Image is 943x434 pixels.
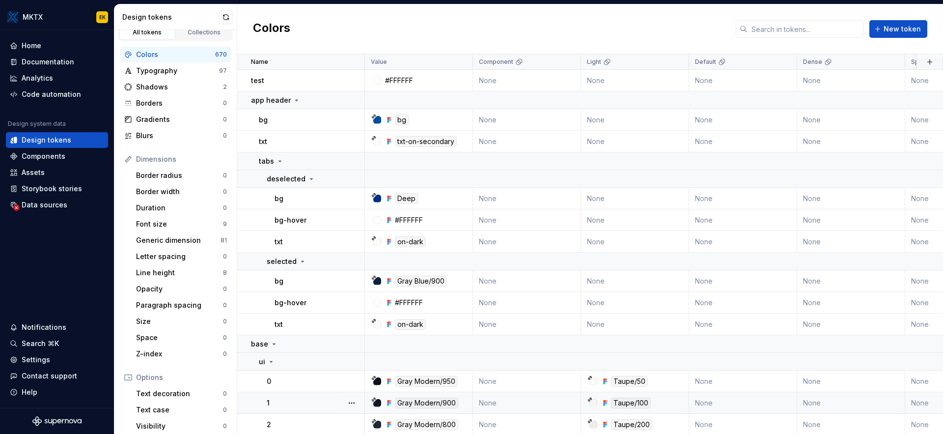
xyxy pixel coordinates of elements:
a: Paragraph spacing0 [132,297,231,313]
td: None [581,70,689,91]
td: None [473,109,581,131]
td: None [473,270,581,292]
td: None [689,209,797,231]
p: bg-hover [275,215,306,225]
td: None [797,371,905,392]
td: None [689,70,797,91]
td: None [797,131,905,152]
p: Value [371,58,387,66]
a: Blurs0 [120,128,231,144]
td: None [581,131,689,152]
div: 8 [223,269,227,277]
div: Z-index [136,349,223,359]
div: Paragraph spacing [136,300,223,310]
div: Code automation [22,89,81,99]
div: Gray Modern/900 [395,398,458,408]
td: None [797,270,905,292]
div: 97 [219,67,227,75]
td: None [689,270,797,292]
div: Home [22,41,41,51]
div: 0 [223,253,227,260]
td: None [473,209,581,231]
div: on-dark [395,319,426,330]
a: Data sources [6,197,108,213]
div: #FFFFFF [395,298,423,308]
div: Gradients [136,115,223,124]
div: 0 [223,390,227,398]
div: 0 [223,285,227,293]
div: Help [22,387,37,397]
a: Code automation [6,87,108,102]
div: 0 [223,99,227,107]
div: Space [136,333,223,343]
div: Taupe/50 [611,376,648,387]
p: Light [587,58,601,66]
div: 0 [223,132,227,140]
div: Dimensions [136,154,227,164]
a: Duration0 [132,200,231,216]
div: MKTX [23,12,43,22]
div: Opacity [136,284,223,294]
div: Duration [136,203,223,213]
div: Design tokens [122,12,219,22]
td: None [473,392,581,414]
a: Text case0 [132,402,231,418]
div: 2 [223,83,227,91]
div: Letter spacing [136,252,223,261]
p: selected [267,257,297,266]
div: Assets [22,168,45,177]
p: txt [275,237,283,247]
a: Letter spacing0 [132,249,231,264]
p: bg [275,276,283,286]
td: None [797,231,905,253]
div: on-dark [395,236,426,247]
td: None [473,188,581,209]
div: Analytics [22,73,53,83]
button: Help [6,384,108,400]
div: Blurs [136,131,223,141]
a: Borders0 [120,95,231,111]
td: None [581,109,689,131]
div: All tokens [123,29,172,36]
div: 81 [221,236,227,244]
td: None [581,231,689,253]
p: app header [251,95,291,105]
img: 6599c211-2218-4379-aa47-474b768e6477.png [7,11,19,23]
td: None [797,209,905,231]
a: Colors670 [120,47,231,62]
td: None [797,188,905,209]
div: 0 [223,301,227,309]
td: None [797,109,905,131]
a: Storybook stories [6,181,108,197]
p: deselected [267,174,305,184]
a: Components [6,148,108,164]
td: None [581,270,689,292]
a: Analytics [6,70,108,86]
div: Design system data [8,120,66,128]
input: Search in tokens... [748,20,863,38]
p: base [251,339,268,349]
p: Component [479,58,513,66]
div: Taupe/100 [611,398,651,408]
td: None [689,188,797,209]
p: bg [275,194,283,203]
td: None [689,292,797,314]
a: Documentation [6,54,108,70]
a: Generic dimension81 [132,232,231,248]
p: Name [251,58,268,66]
td: None [797,392,905,414]
div: Design tokens [22,135,71,145]
button: Contact support [6,368,108,384]
p: tabs [259,156,274,166]
button: New token [869,20,927,38]
a: Settings [6,352,108,368]
p: bg [259,115,268,125]
div: #FFFFFF [395,215,423,225]
a: Font size9 [132,216,231,232]
div: Storybook stories [22,184,82,194]
td: None [473,70,581,91]
div: Font size [136,219,223,229]
td: None [689,314,797,335]
div: 670 [215,51,227,58]
div: 0 [223,172,227,179]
